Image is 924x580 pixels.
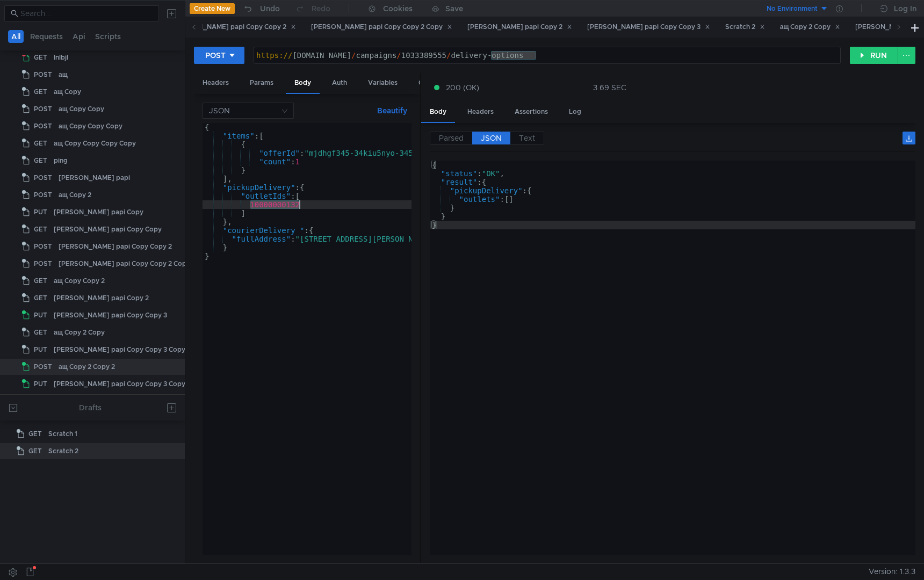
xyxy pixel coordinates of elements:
[287,1,338,17] button: Redo
[48,443,78,459] div: Scratch 2
[323,73,356,93] div: Auth
[194,73,237,93] div: Headers
[34,359,52,375] span: POST
[173,21,296,33] div: [PERSON_NAME] papi Copy Copy 2
[439,133,464,143] span: Parsed
[519,133,535,143] span: Text
[69,30,89,43] button: Api
[34,307,47,323] span: PUT
[54,376,191,392] div: [PERSON_NAME] papi Copy Copy 3 Copy 2
[312,2,330,15] div: Redo
[92,30,124,43] button: Scripts
[54,84,81,100] div: ащ Copy
[20,8,153,19] input: Search...
[241,73,282,93] div: Params
[59,67,68,83] div: ащ
[373,104,412,117] button: Beautify
[725,21,765,33] div: Scratch 2
[59,118,122,134] div: ащ Copy Copy Copy
[359,73,406,93] div: Variables
[459,102,502,122] div: Headers
[34,204,47,220] span: PUT
[79,401,102,414] div: Drafts
[54,324,105,340] div: ащ Copy 2 Copy
[8,30,24,43] button: All
[34,238,52,255] span: POST
[467,21,572,33] div: [PERSON_NAME] papi Copy 2
[34,324,47,340] span: GET
[54,307,167,323] div: [PERSON_NAME] papi Copy Copy 3
[869,564,915,579] span: Version: 1.3.3
[286,73,320,94] div: Body
[34,256,52,272] span: POST
[205,49,226,61] div: POST
[34,342,47,358] span: PUT
[235,1,287,17] button: Undo
[34,290,47,306] span: GET
[54,135,136,151] div: ащ Copy Copy Copy Copy
[194,47,244,64] button: POST
[383,2,413,15] div: Cookies
[34,101,52,117] span: POST
[54,49,68,66] div: lnlbjl
[421,102,455,123] div: Body
[34,376,47,392] span: PUT
[34,84,47,100] span: GET
[894,2,916,15] div: Log In
[59,170,130,186] div: [PERSON_NAME] papi
[34,135,47,151] span: GET
[27,30,66,43] button: Requests
[767,4,818,14] div: No Environment
[34,153,47,169] span: GET
[54,221,162,237] div: [PERSON_NAME] papi Copy Copy
[54,153,68,169] div: ping
[560,102,590,122] div: Log
[28,443,42,459] span: GET
[34,118,52,134] span: POST
[587,21,710,33] div: [PERSON_NAME] papi Copy Copy 3
[54,273,105,289] div: ащ Copy Copy 2
[780,21,841,33] div: ащ Copy 2 Copy
[59,256,190,272] div: [PERSON_NAME] papi Copy Copy 2 Copy
[59,359,115,375] div: ащ Copy 2 Copy 2
[445,5,463,12] div: Save
[506,102,557,122] div: Assertions
[54,204,143,220] div: [PERSON_NAME] papi Copy
[48,426,77,442] div: Scratch 1
[54,342,185,358] div: [PERSON_NAME] papi Copy Copy 3 Copy
[28,426,42,442] span: GET
[850,47,898,64] button: RUN
[34,49,47,66] span: GET
[446,82,479,93] span: 200 (OK)
[34,273,47,289] span: GET
[410,73,445,93] div: Other
[34,221,47,237] span: GET
[54,290,149,306] div: [PERSON_NAME] papi Copy 2
[59,187,91,203] div: ащ Copy 2
[481,133,502,143] span: JSON
[59,238,172,255] div: [PERSON_NAME] papi Copy Copy 2
[311,21,452,33] div: [PERSON_NAME] papi Copy Copy 2 Copy
[34,67,52,83] span: POST
[34,187,52,203] span: POST
[59,101,104,117] div: ащ Copy Copy
[190,3,235,14] button: Create New
[260,2,280,15] div: Undo
[34,170,52,186] span: POST
[593,83,626,92] div: 3.69 SEC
